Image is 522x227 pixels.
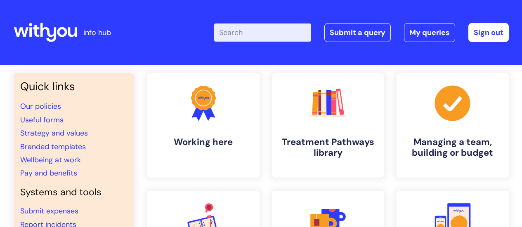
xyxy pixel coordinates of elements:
a: Strategy and values [20,128,88,138]
a: Useful forms [20,115,64,125]
a: Treatment Pathways library [272,73,384,178]
a: Branded templates [20,142,86,152]
a: Working here [147,73,260,178]
a: Pay and benefits [20,168,77,178]
a: Submit a query [324,23,391,42]
h4: Managing a team, building or budget [403,137,502,159]
h4: Working here [154,137,253,147]
a: Wellbeing at work [20,155,81,165]
div: | - [214,23,509,42]
p: info hub [83,26,111,39]
h3: Quick links [20,80,128,93]
h4: Treatment Pathways library [279,137,378,159]
input: Search [214,23,311,42]
h4: Systems and tools [20,187,128,198]
a: Submit expenses [20,206,78,216]
a: Our policies [20,101,61,111]
a: My queries [404,23,455,42]
a: Managing a team, building or budget [397,73,509,178]
a: Sign out [468,23,509,42]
